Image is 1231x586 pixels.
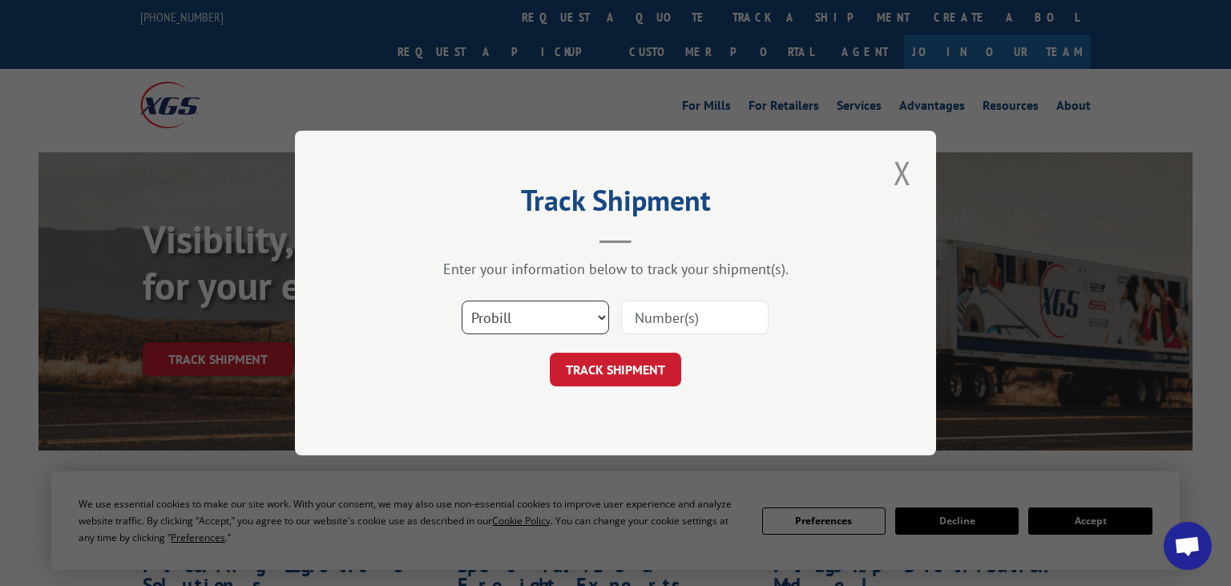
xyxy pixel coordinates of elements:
[375,189,856,220] h2: Track Shipment
[550,353,681,386] button: TRACK SHIPMENT
[889,151,916,195] button: Close modal
[621,301,769,334] input: Number(s)
[375,260,856,278] div: Enter your information below to track your shipment(s).
[1164,522,1212,570] a: Open chat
